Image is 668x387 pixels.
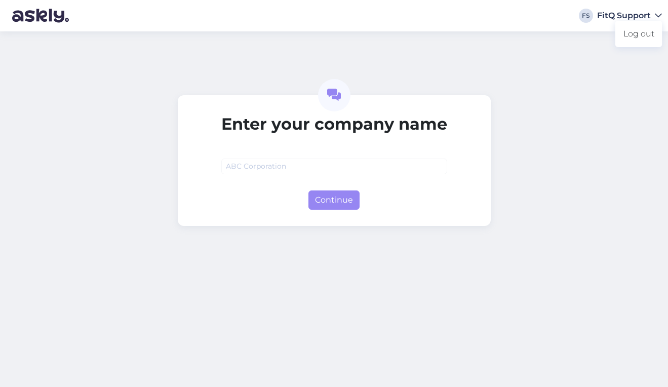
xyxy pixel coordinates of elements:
input: ABC Corporation [221,159,447,174]
div: FS [579,9,593,23]
div: FitQ Support [597,12,651,20]
h2: Enter your company name [221,114,447,134]
button: Continue [308,190,360,210]
div: Log out [615,25,662,43]
a: FitQ Support [597,12,662,20]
